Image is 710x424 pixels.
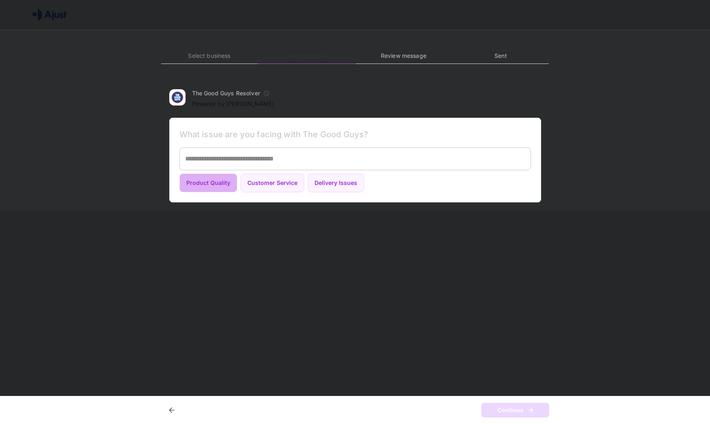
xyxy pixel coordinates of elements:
h6: Sent [452,51,549,60]
h6: Describe issue [258,51,355,60]
img: Ajust [33,8,67,20]
img: The Good Guys [169,89,186,105]
h6: The Good Guys Resolver [192,89,260,97]
h6: Select business [161,51,258,60]
button: Delivery Issues [308,174,364,193]
button: Customer Service [240,174,304,193]
button: Product Quality [179,174,237,193]
h6: What issue are you facing with The Good Guys? [179,128,531,141]
p: Powered by [PERSON_NAME] [192,100,274,108]
h6: Review message [355,51,452,60]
